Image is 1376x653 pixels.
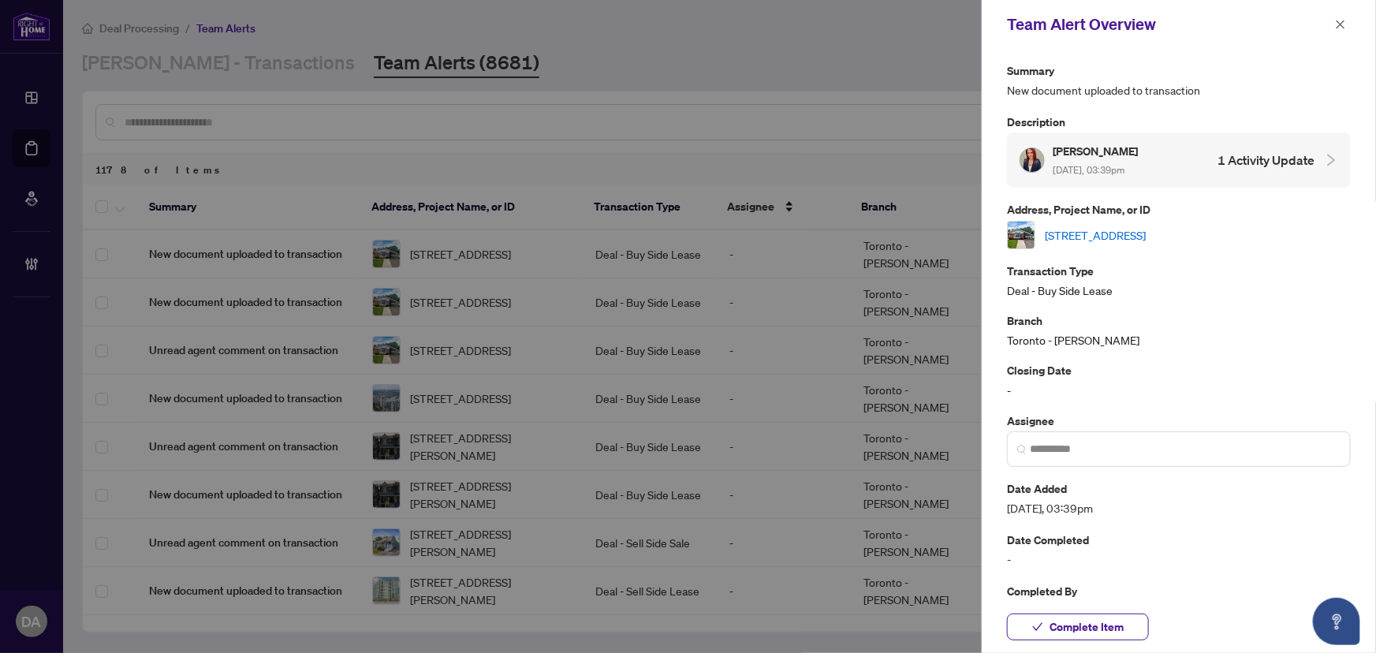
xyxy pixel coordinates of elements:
[1007,479,1351,498] p: Date Added
[1007,81,1351,99] span: New document uploaded to transaction
[1007,412,1351,430] p: Assignee
[1007,614,1149,640] button: Complete Item
[1313,598,1360,645] button: Open asap
[1007,262,1351,280] p: Transaction Type
[1007,531,1351,549] p: Date Completed
[1324,153,1338,167] span: collapsed
[1053,142,1140,160] h5: [PERSON_NAME]
[1007,361,1351,398] div: -
[1017,445,1027,454] img: search_icon
[1007,312,1351,349] div: Toronto - [PERSON_NAME]
[1218,151,1314,170] h4: 1 Activity Update
[1050,614,1124,640] span: Complete Item
[1007,262,1351,299] div: Deal - Buy Side Lease
[1008,222,1035,248] img: thumbnail-img
[1020,148,1044,172] img: Profile Icon
[1007,361,1351,379] p: Closing Date
[1007,312,1351,330] p: Branch
[1032,621,1043,632] span: check
[1007,200,1351,218] p: Address, Project Name, or ID
[1007,582,1351,600] p: Completed By
[1007,550,1351,569] span: -
[1007,499,1351,517] span: [DATE], 03:39pm
[1007,62,1351,80] p: Summary
[1007,113,1351,131] p: Description
[1007,13,1330,36] div: Team Alert Overview
[1335,19,1346,30] span: close
[1045,226,1146,244] a: [STREET_ADDRESS]
[1053,164,1124,176] span: [DATE], 03:39pm
[1007,132,1351,188] div: Profile Icon[PERSON_NAME] [DATE], 03:39pm1 Activity Update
